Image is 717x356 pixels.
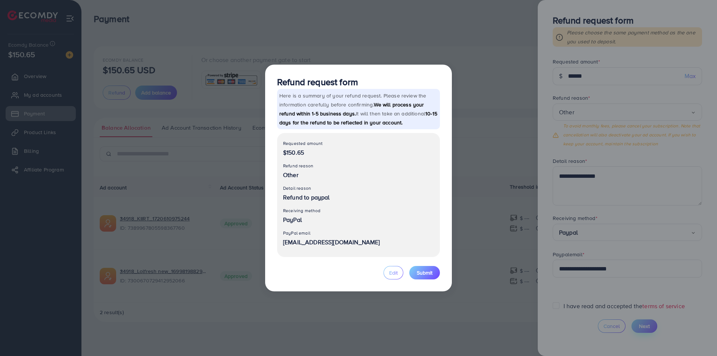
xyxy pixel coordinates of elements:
[283,206,434,215] p: Receiving method
[283,184,434,193] p: Detail reason
[277,89,440,129] p: Here is a summary of your refund request. Please review the information carefully before confirmi...
[277,77,440,87] h3: Refund request form
[283,193,434,202] p: Refund to paypal
[283,148,434,157] p: $150.65
[283,161,434,170] p: Refund reason
[283,229,434,238] p: PayPal email
[384,266,403,279] button: Edit
[409,266,440,279] button: Submit
[283,170,434,179] p: Other
[389,269,398,276] span: Edit
[283,139,434,148] p: Requested amount
[279,101,424,117] span: We will process your refund within 1-5 business days.
[417,269,432,276] span: Submit
[283,238,434,247] p: [EMAIL_ADDRESS][DOMAIN_NAME]
[279,110,437,126] span: 10-15 days for the refund to be reflected in your account.
[685,322,711,350] iframe: Chat
[283,215,434,224] p: PayPal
